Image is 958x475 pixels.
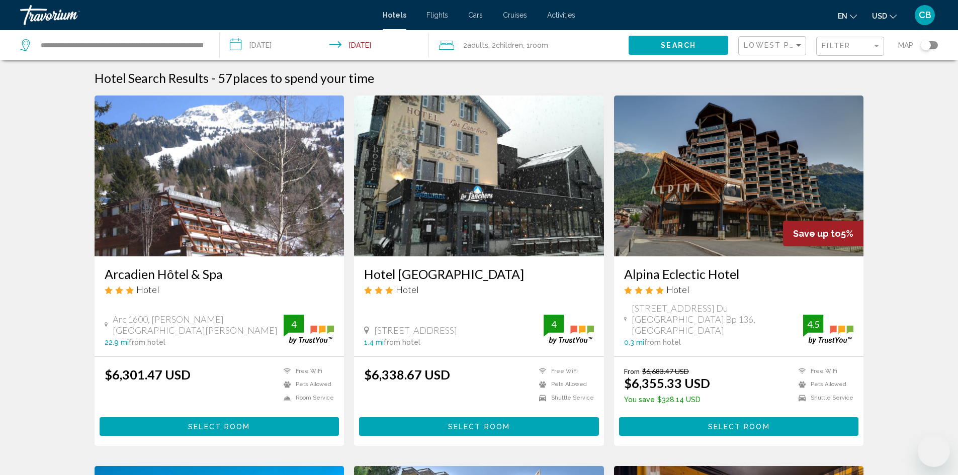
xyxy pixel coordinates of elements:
span: Children [496,41,523,49]
button: Change language [838,9,857,23]
div: 4 [544,318,564,330]
img: Hotel image [614,96,864,256]
span: Map [898,38,913,52]
span: , 1 [523,38,548,52]
button: Select Room [359,417,599,436]
span: Select Room [708,423,770,431]
div: 3 star Hotel [105,284,334,295]
span: places to spend your time [233,70,374,85]
span: You save [624,396,655,404]
iframe: Button to launch messaging window [918,435,950,467]
span: Select Room [448,423,510,431]
span: - [211,70,215,85]
li: Pets Allowed [794,381,853,389]
li: Free WiFi [794,367,853,375]
button: Filter [816,36,884,57]
span: from hotel [384,338,420,346]
span: 1.4 mi [364,338,384,346]
button: Travelers: 2 adults, 2 children [429,30,629,60]
span: Select Room [188,423,250,431]
button: User Menu [912,5,938,26]
span: , 2 [488,38,523,52]
img: trustyou-badge.svg [284,315,334,344]
div: 4 star Hotel [624,284,854,295]
span: from hotel [129,338,165,346]
div: 5% [783,221,863,246]
span: 22.9 mi [105,338,129,346]
a: Hotel [GEOGRAPHIC_DATA] [364,266,594,281]
span: 0.3 mi [624,338,644,346]
span: from hotel [644,338,681,346]
ins: $6,338.67 USD [364,367,450,382]
span: Lowest Price [744,41,809,49]
span: Search [661,42,696,50]
button: Check-in date: Dec 24, 2025 Check-out date: Jan 2, 2026 [220,30,429,60]
span: [STREET_ADDRESS] Du [GEOGRAPHIC_DATA] Bp 136, [GEOGRAPHIC_DATA] [632,303,803,336]
img: trustyou-badge.svg [544,315,594,344]
span: Adults [467,41,488,49]
div: 4.5 [803,318,823,330]
button: Change currency [872,9,897,23]
ins: $6,301.47 USD [105,367,191,382]
a: Select Room [100,420,339,431]
button: Search [629,36,728,54]
img: trustyou-badge.svg [803,315,853,344]
li: Shuttle Service [534,394,594,402]
li: Pets Allowed [279,381,334,389]
p: $328.14 USD [624,396,710,404]
span: CB [919,10,931,20]
mat-select: Sort by [744,42,803,50]
a: Select Room [359,420,599,431]
div: 3 star Hotel [364,284,594,295]
span: Hotel [396,284,419,295]
span: USD [872,12,887,20]
a: Cruises [503,11,527,19]
button: Select Room [619,417,859,436]
li: Shuttle Service [794,394,853,402]
span: Save up to [793,228,841,239]
span: From [624,367,640,375]
button: Select Room [100,417,339,436]
a: Alpina Eclectic Hotel [624,266,854,281]
a: Hotels [383,11,406,19]
a: Cars [468,11,483,19]
a: Travorium [20,5,373,25]
div: 4 [284,318,304,330]
span: 2 [463,38,488,52]
a: Select Room [619,420,859,431]
del: $6,683.47 USD [642,367,689,375]
h1: Hotel Search Results [95,70,209,85]
li: Pets Allowed [534,381,594,389]
a: Activities [547,11,575,19]
li: Room Service [279,394,334,402]
img: Hotel image [354,96,604,256]
span: Hotel [136,284,159,295]
span: Arc 1600, [PERSON_NAME][GEOGRAPHIC_DATA][PERSON_NAME] [113,314,284,336]
a: Arcadien Hôtel & Spa [105,266,334,281]
span: en [838,12,847,20]
li: Free WiFi [279,367,334,375]
span: [STREET_ADDRESS] [374,325,457,336]
span: Filter [822,42,850,50]
h2: 57 [218,70,374,85]
img: Hotel image [95,96,344,256]
a: Flights [426,11,448,19]
button: Toggle map [913,41,938,50]
li: Free WiFi [534,367,594,375]
span: Hotel [666,284,689,295]
ins: $6,355.33 USD [624,375,710,391]
span: Room [530,41,548,49]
